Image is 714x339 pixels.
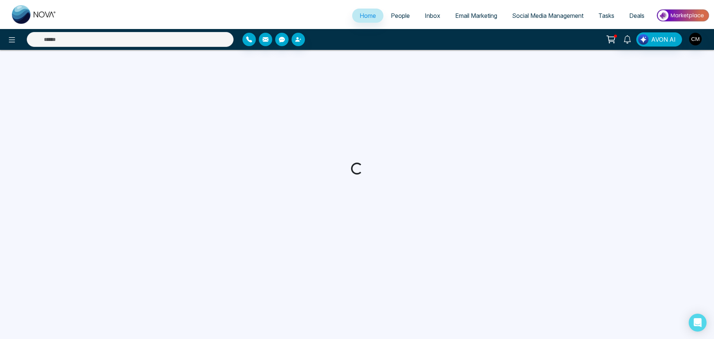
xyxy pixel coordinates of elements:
[636,32,682,47] button: AVON AI
[455,12,497,19] span: Email Marketing
[352,9,383,23] a: Home
[689,314,707,332] div: Open Intercom Messenger
[391,12,410,19] span: People
[360,12,376,19] span: Home
[598,12,614,19] span: Tasks
[622,9,652,23] a: Deals
[656,7,710,24] img: Market-place.gif
[512,12,583,19] span: Social Media Management
[651,35,676,44] span: AVON AI
[383,9,417,23] a: People
[689,33,702,45] img: User Avatar
[505,9,591,23] a: Social Media Management
[448,9,505,23] a: Email Marketing
[591,9,622,23] a: Tasks
[12,5,57,24] img: Nova CRM Logo
[425,12,440,19] span: Inbox
[638,34,649,45] img: Lead Flow
[417,9,448,23] a: Inbox
[629,12,644,19] span: Deals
